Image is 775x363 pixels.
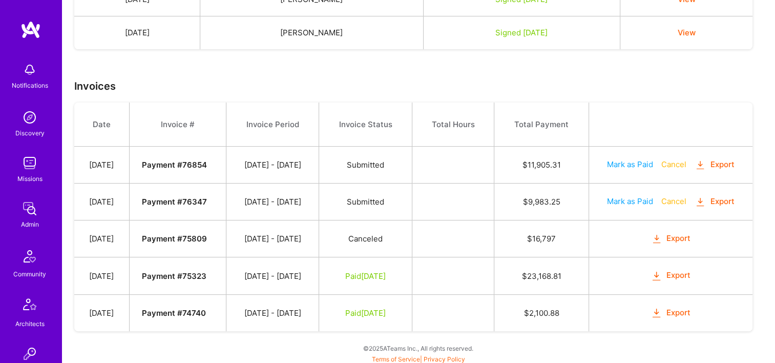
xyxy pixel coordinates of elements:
img: bell [19,59,40,80]
td: [DATE] - [DATE] [226,147,319,184]
button: Export [695,196,735,208]
button: Mark as Paid [607,159,653,170]
div: Missions [17,173,43,184]
td: [DATE] - [DATE] [226,184,319,220]
img: logo [20,21,41,39]
th: Invoice Status [319,103,412,147]
strong: Payment # 75323 [142,271,206,281]
td: [DATE] - [DATE] [226,294,319,331]
strong: Payment # 76347 [142,197,207,207]
th: Total Hours [412,103,494,147]
div: Notifications [12,80,48,91]
div: Admin [21,219,39,230]
button: Export [651,270,690,281]
img: Community [17,244,42,269]
th: Invoice Period [226,103,319,147]
img: admin teamwork [19,198,40,219]
strong: Payment # 75809 [142,234,207,244]
td: [DATE] [74,16,200,50]
span: Submitted [347,160,384,170]
td: [PERSON_NAME] [200,16,423,50]
td: $ 2,100.88 [494,294,589,331]
th: Invoice # [129,103,226,147]
i: icon OrangeDownload [651,307,662,319]
span: | [372,355,465,363]
button: Export [651,307,690,319]
td: [DATE] - [DATE] [226,220,319,257]
td: [DATE] [74,220,129,257]
img: discovery [19,107,40,128]
th: Total Payment [494,103,589,147]
div: Architects [15,318,45,329]
td: $ 9,983.25 [494,184,589,220]
span: Paid [DATE] [345,271,386,281]
i: icon OrangeDownload [695,159,706,171]
button: Cancel [661,196,686,207]
button: Export [695,159,735,171]
button: Cancel [661,159,686,170]
h3: Invoices [74,80,763,92]
strong: Payment # 74740 [142,308,206,318]
i: icon OrangeDownload [651,233,662,245]
button: Export [651,233,690,245]
span: Paid [DATE] [345,308,386,318]
div: © 2025 ATeams Inc., All rights reserved. [61,335,775,361]
button: View [677,27,695,38]
td: [DATE] [74,184,129,220]
img: Architects [17,294,42,318]
button: Mark as Paid [607,196,653,207]
strong: Payment # 76854 [142,160,207,170]
th: Date [74,103,129,147]
td: $ 16,797 [494,220,589,257]
img: teamwork [19,153,40,173]
td: $ 23,168.81 [494,257,589,294]
span: Canceled [348,234,383,244]
td: [DATE] [74,147,129,184]
td: [DATE] [74,257,129,294]
a: Terms of Service [372,355,420,363]
i: icon OrangeDownload [651,270,662,282]
i: icon OrangeDownload [695,196,706,208]
div: Signed [DATE] [436,27,608,38]
td: [DATE] [74,294,129,331]
td: [DATE] - [DATE] [226,257,319,294]
td: $ 11,905.31 [494,147,589,184]
span: Submitted [347,197,384,207]
div: Community [13,269,46,279]
a: Privacy Policy [424,355,465,363]
div: Discovery [15,128,45,138]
